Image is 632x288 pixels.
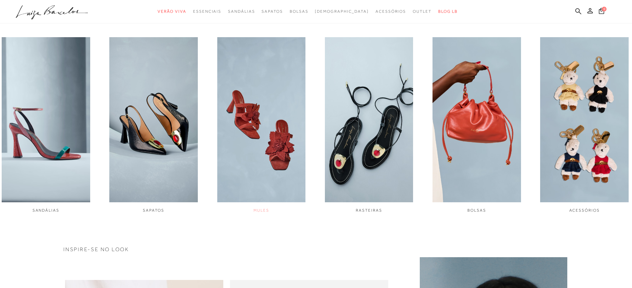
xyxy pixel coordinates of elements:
[290,5,308,18] a: categoryNavScreenReaderText
[413,5,432,18] a: categoryNavScreenReaderText
[433,37,521,203] img: imagem do link
[433,37,521,214] a: imagem do link BOLSAS
[143,208,164,213] span: SAPATOS
[193,9,221,14] span: Essenciais
[109,37,198,214] a: imagem do link SAPATOS
[228,5,255,18] a: categoryNavScreenReaderText
[325,37,413,214] div: 4 / 6
[602,7,607,11] span: 0
[376,5,406,18] a: categoryNavScreenReaderText
[467,208,486,213] span: BOLSAS
[228,9,255,14] span: Sandálias
[2,37,90,214] div: 1 / 6
[109,37,198,203] img: imagem do link
[438,5,458,18] a: BLOG LB
[262,9,283,14] span: Sapatos
[315,5,369,18] a: noSubCategoriesText
[158,9,186,14] span: Verão Viva
[217,37,306,214] a: imagem do link MULES
[540,37,629,203] img: imagem do link
[109,37,198,214] div: 2 / 6
[253,208,269,213] span: MULES
[217,37,306,203] img: imagem do link
[376,9,406,14] span: Acessórios
[325,37,413,203] img: imagem do link
[433,37,521,214] div: 5 / 6
[315,9,369,14] span: [DEMOGRAPHIC_DATA]
[193,5,221,18] a: categoryNavScreenReaderText
[413,9,432,14] span: Outlet
[2,37,90,214] a: imagem do link SANDÁLIAS
[158,5,186,18] a: categoryNavScreenReaderText
[325,37,413,214] a: imagem do link RASTEIRAS
[217,37,306,214] div: 3 / 6
[262,5,283,18] a: categoryNavScreenReaderText
[356,208,382,213] span: RASTEIRAS
[438,9,458,14] span: BLOG LB
[2,37,90,203] img: imagem do link
[540,37,629,214] div: 6 / 6
[597,7,606,16] button: 0
[63,247,569,252] h3: INSPIRE-SE NO LOOK
[540,37,629,214] a: imagem do link ACESSÓRIOS
[33,208,59,213] span: SANDÁLIAS
[569,208,600,213] span: ACESSÓRIOS
[290,9,308,14] span: Bolsas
